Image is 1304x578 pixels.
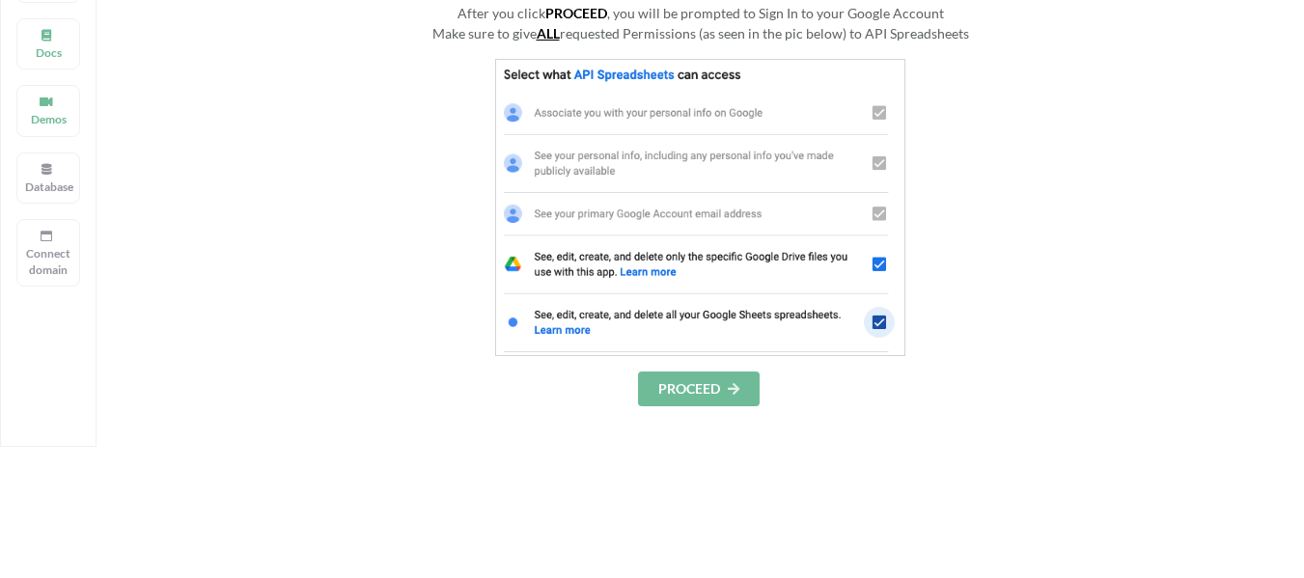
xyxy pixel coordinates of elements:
b: PROCEED [545,5,607,21]
p: Docs [25,44,71,61]
div: Make sure to give requested Permissions (as seen in the pic below) to API Spreadsheets [290,23,1111,43]
button: PROCEED [638,372,760,406]
p: Connect domain [25,245,71,278]
p: Database [25,179,71,195]
u: ALL [537,25,560,41]
p: Demos [25,111,71,127]
img: GoogleSheetsPermissions [495,59,906,356]
div: After you click , you will be prompted to Sign In to your Google Account [290,3,1111,23]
